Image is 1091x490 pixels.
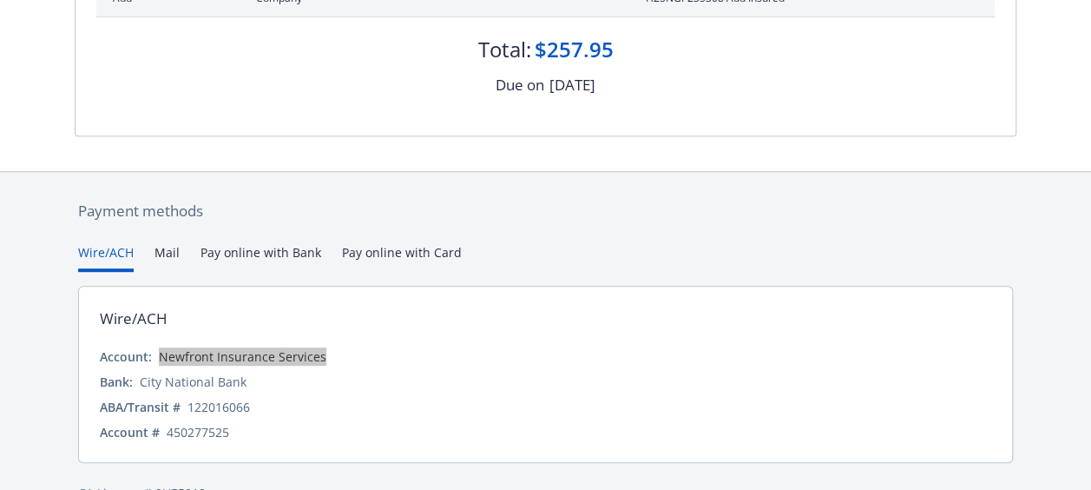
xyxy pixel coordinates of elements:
div: City National Bank [140,373,246,391]
div: Newfront Insurance Services [159,348,326,366]
div: Wire/ACH [100,308,168,330]
div: 122016066 [187,398,250,416]
div: Account # [100,423,160,441]
div: $257.95 [535,35,614,64]
div: Bank: [100,373,133,391]
button: Pay online with Card [342,243,462,272]
button: Mail [154,243,180,272]
div: Due on [496,74,544,96]
button: Wire/ACH [78,243,134,272]
div: 450277525 [167,423,229,441]
button: Pay online with Bank [200,243,321,272]
div: Total: [478,35,531,64]
div: [DATE] [549,74,595,96]
div: Payment methods [78,200,1013,222]
div: Account: [100,348,152,366]
div: ABA/Transit # [100,398,181,416]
